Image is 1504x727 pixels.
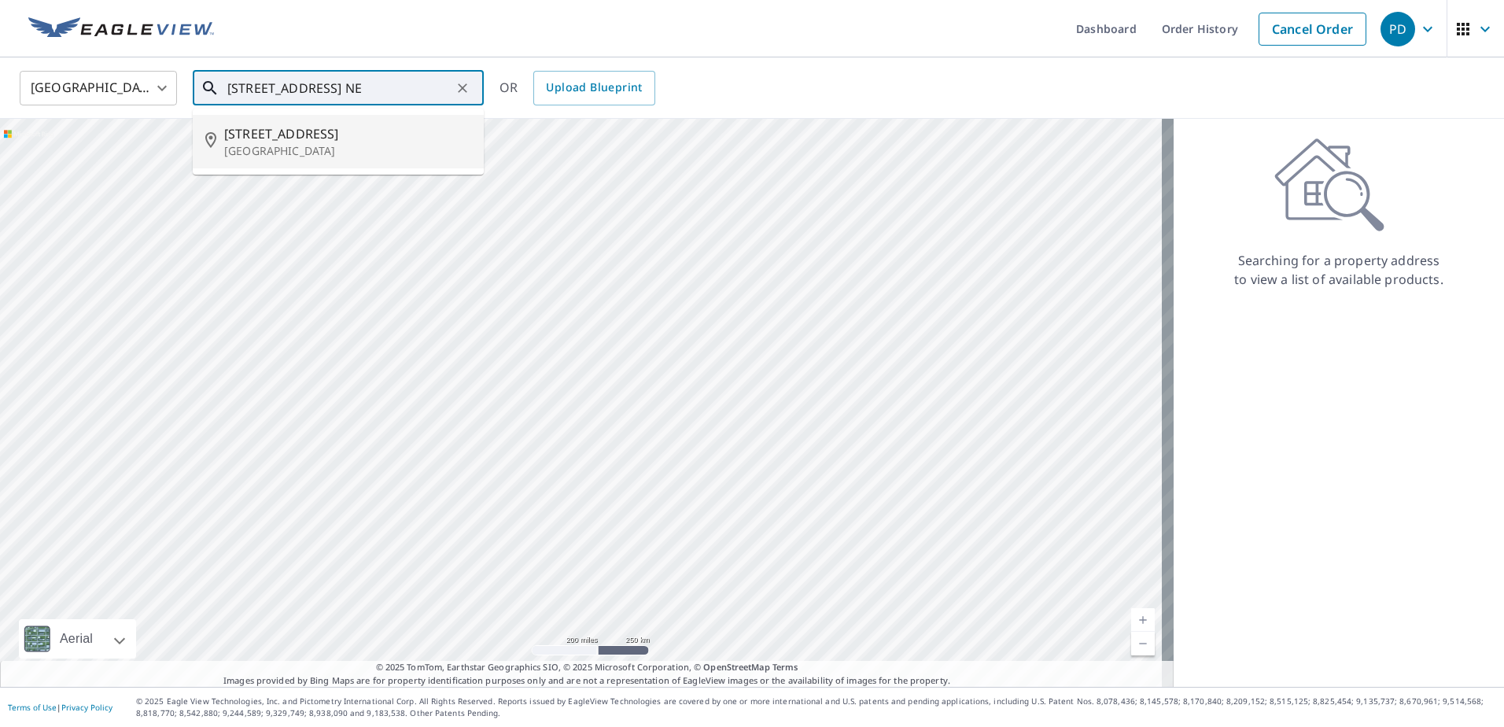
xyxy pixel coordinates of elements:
[703,661,769,673] a: OpenStreetMap
[19,619,136,659] div: Aerial
[55,619,98,659] div: Aerial
[1131,608,1155,632] a: Current Level 5, Zoom In
[452,77,474,99] button: Clear
[772,661,798,673] a: Terms
[227,66,452,110] input: Search by address or latitude-longitude
[61,702,112,713] a: Privacy Policy
[546,78,642,98] span: Upload Blueprint
[136,696,1496,719] p: © 2025 Eagle View Technologies, Inc. and Pictometry International Corp. All Rights Reserved. Repo...
[499,71,655,105] div: OR
[376,661,798,674] span: © 2025 TomTom, Earthstar Geographics SIO, © 2025 Microsoft Corporation, ©
[224,143,471,159] p: [GEOGRAPHIC_DATA]
[8,703,112,712] p: |
[1259,13,1366,46] a: Cancel Order
[28,17,214,41] img: EV Logo
[224,124,471,143] span: [STREET_ADDRESS]
[1131,632,1155,655] a: Current Level 5, Zoom Out
[20,66,177,110] div: [GEOGRAPHIC_DATA]
[533,71,654,105] a: Upload Blueprint
[1233,251,1444,289] p: Searching for a property address to view a list of available products.
[8,702,57,713] a: Terms of Use
[1381,12,1415,46] div: PD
